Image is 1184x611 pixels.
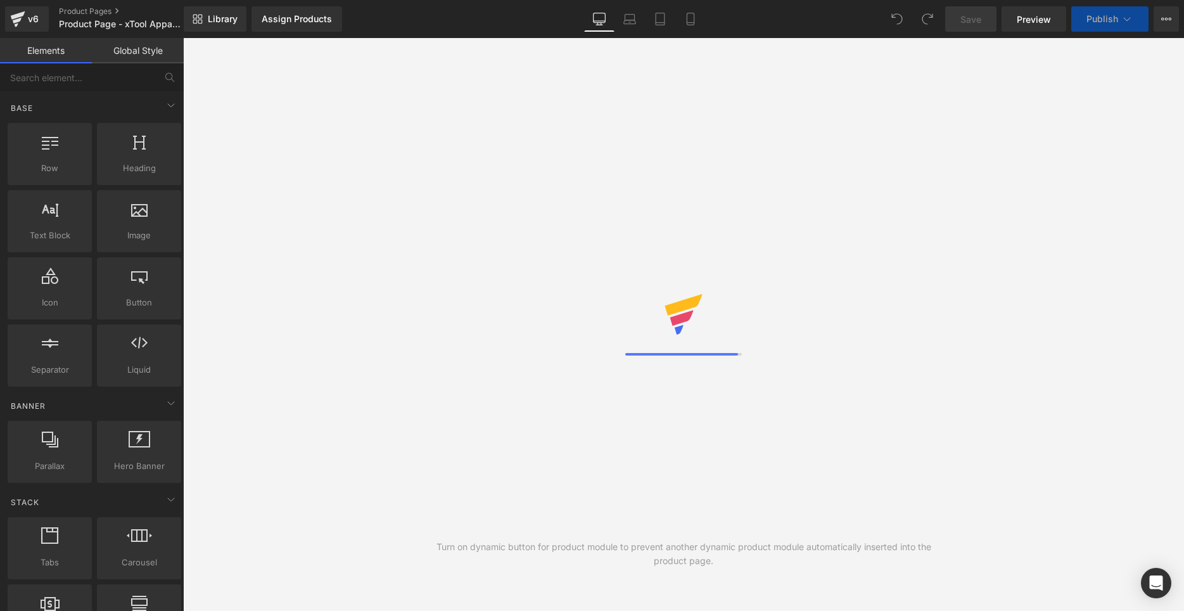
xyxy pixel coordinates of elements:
span: Row [11,162,88,175]
span: Publish [1086,14,1118,24]
span: Base [10,102,34,114]
span: Button [101,296,177,309]
button: Redo [915,6,940,32]
span: Banner [10,400,47,412]
span: Preview [1017,13,1051,26]
span: Parallax [11,460,88,473]
button: Publish [1071,6,1149,32]
button: Undo [884,6,910,32]
a: Desktop [584,6,614,32]
span: Product Page - xTool Apparel Printer [59,19,181,29]
span: Image [101,229,177,242]
a: v6 [5,6,49,32]
span: Hero Banner [101,460,177,473]
div: Turn on dynamic button for product module to prevent another dynamic product module automatically... [433,540,934,568]
div: v6 [25,11,41,27]
span: Liquid [101,363,177,376]
span: Library [208,13,238,25]
span: Heading [101,162,177,175]
span: Text Block [11,229,88,242]
span: Carousel [101,556,177,569]
a: Product Pages [59,6,205,16]
button: More [1154,6,1179,32]
a: Tablet [645,6,675,32]
span: Icon [11,296,88,309]
span: Save [960,13,981,26]
a: Preview [1002,6,1066,32]
div: Assign Products [262,14,332,24]
span: Tabs [11,556,88,569]
span: Separator [11,363,88,376]
a: Global Style [92,38,184,63]
a: Laptop [614,6,645,32]
span: Stack [10,496,41,508]
a: New Library [184,6,246,32]
div: Open Intercom Messenger [1141,568,1171,598]
a: Mobile [675,6,706,32]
